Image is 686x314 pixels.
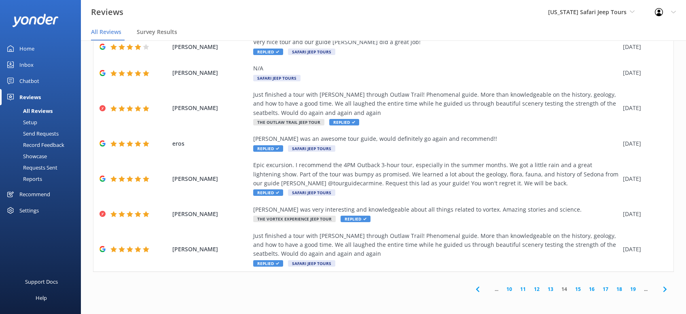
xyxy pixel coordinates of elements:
[36,290,47,306] div: Help
[253,216,336,222] span: The Vortex Experience Jeep Tour
[599,285,612,293] a: 17
[91,6,123,19] h3: Reviews
[253,90,619,117] div: Just finished a tour with [PERSON_NAME] through Outlaw Trail! Phenomenal guide. More than knowled...
[253,38,619,47] div: Very nice tour and our guide [PERSON_NAME] did a great job!
[172,68,249,77] span: [PERSON_NAME]
[253,49,283,55] span: Replied
[19,89,41,105] div: Reviews
[288,49,335,55] span: Safari Jeep Tours
[172,139,249,148] span: eros
[253,119,324,125] span: The Outlaw Trail Jeep Tour
[623,68,663,77] div: [DATE]
[623,104,663,112] div: [DATE]
[626,285,640,293] a: 19
[288,189,335,196] span: Safari Jeep Tours
[253,64,619,73] div: N/A
[5,105,81,117] a: All Reviews
[288,145,335,152] span: Safari Jeep Tours
[571,285,585,293] a: 15
[253,161,619,188] div: Epic excursion. I recommend the 4PM Outback 3-hour tour, especially in the summer months. We got ...
[5,117,37,128] div: Setup
[502,285,516,293] a: 10
[5,151,81,162] a: Showcase
[91,28,121,36] span: All Reviews
[640,285,652,293] span: ...
[172,42,249,51] span: [PERSON_NAME]
[5,162,57,173] div: Requests Sent
[5,105,53,117] div: All Reviews
[623,245,663,254] div: [DATE]
[623,210,663,219] div: [DATE]
[253,134,619,143] div: [PERSON_NAME] was an awesome tour guide, would definitely go again and recommend!!
[19,57,34,73] div: Inbox
[612,285,626,293] a: 18
[172,210,249,219] span: [PERSON_NAME]
[5,151,47,162] div: Showcase
[137,28,177,36] span: Survey Results
[623,42,663,51] div: [DATE]
[172,104,249,112] span: [PERSON_NAME]
[253,231,619,259] div: Just finished a tour with [PERSON_NAME] through Outlaw Trail! Phenomenal guide. More than knowled...
[5,128,59,139] div: Send Requests
[5,173,42,185] div: Reports
[19,202,39,219] div: Settings
[12,14,59,27] img: yonder-white-logo.png
[5,139,81,151] a: Record Feedback
[329,119,359,125] span: Replied
[544,285,557,293] a: 13
[19,73,39,89] div: Chatbot
[5,139,64,151] div: Record Feedback
[530,285,544,293] a: 12
[25,274,58,290] div: Support Docs
[19,186,50,202] div: Recommend
[585,285,599,293] a: 16
[172,245,249,254] span: [PERSON_NAME]
[172,174,249,183] span: [PERSON_NAME]
[5,162,81,173] a: Requests Sent
[253,75,301,81] span: Safari Jeep Tours
[548,8,627,16] span: [US_STATE] Safari Jeep Tours
[341,216,371,222] span: Replied
[253,189,283,196] span: Replied
[288,260,335,267] span: Safari Jeep Tours
[491,285,502,293] span: ...
[557,285,571,293] a: 14
[253,260,283,267] span: Replied
[253,145,283,152] span: Replied
[516,285,530,293] a: 11
[5,117,81,128] a: Setup
[253,205,619,214] div: [PERSON_NAME] was very interesting and knowledgeable about all things related to vortex. Amazing ...
[5,128,81,139] a: Send Requests
[5,173,81,185] a: Reports
[623,174,663,183] div: [DATE]
[623,139,663,148] div: [DATE]
[19,40,34,57] div: Home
